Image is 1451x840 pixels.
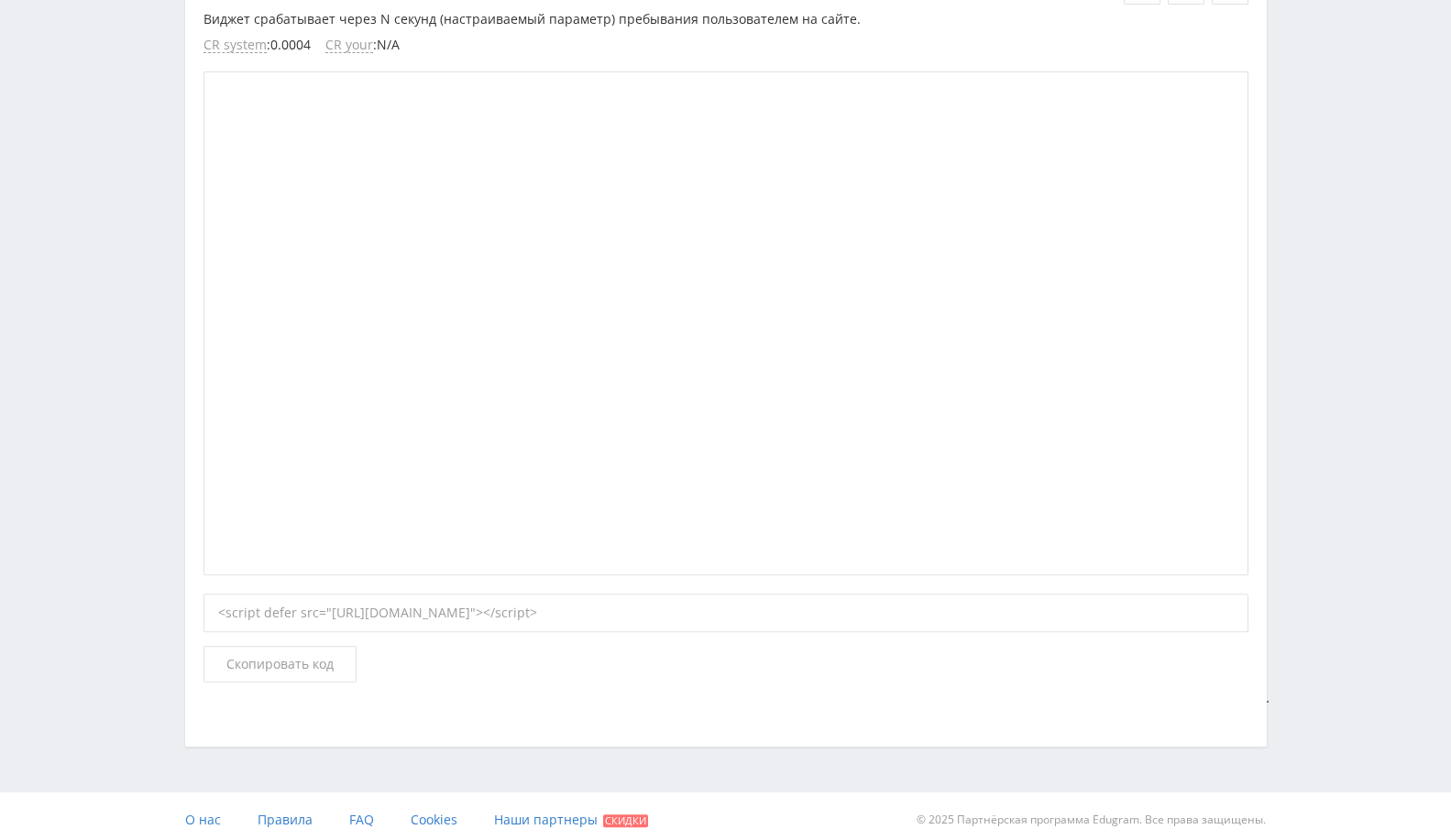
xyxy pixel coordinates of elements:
li: : 0.0004 [203,38,311,53]
div: <script defer src="[URL][DOMAIN_NAME]"></script> [203,594,1248,632]
span: FAQ [349,811,374,828]
span: Скопировать код [226,657,334,671]
button: Скопировать код [203,646,357,682]
span: Скидки [603,814,648,827]
span: Cookies [411,811,457,828]
li: : N/A [325,38,400,53]
p: Виджет срабатывает через N секунд (настраиваемый параметр) пребывания пользователем на сайте. [203,12,1248,27]
span: Правила [258,811,313,828]
span: CR your [325,38,373,53]
span: О нас [185,811,221,828]
span: CR system [203,38,267,53]
textarea: <script defer src="[URL][DOMAIN_NAME]"></script> [1267,701,1269,703]
span: Наши партнеры [494,811,598,828]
